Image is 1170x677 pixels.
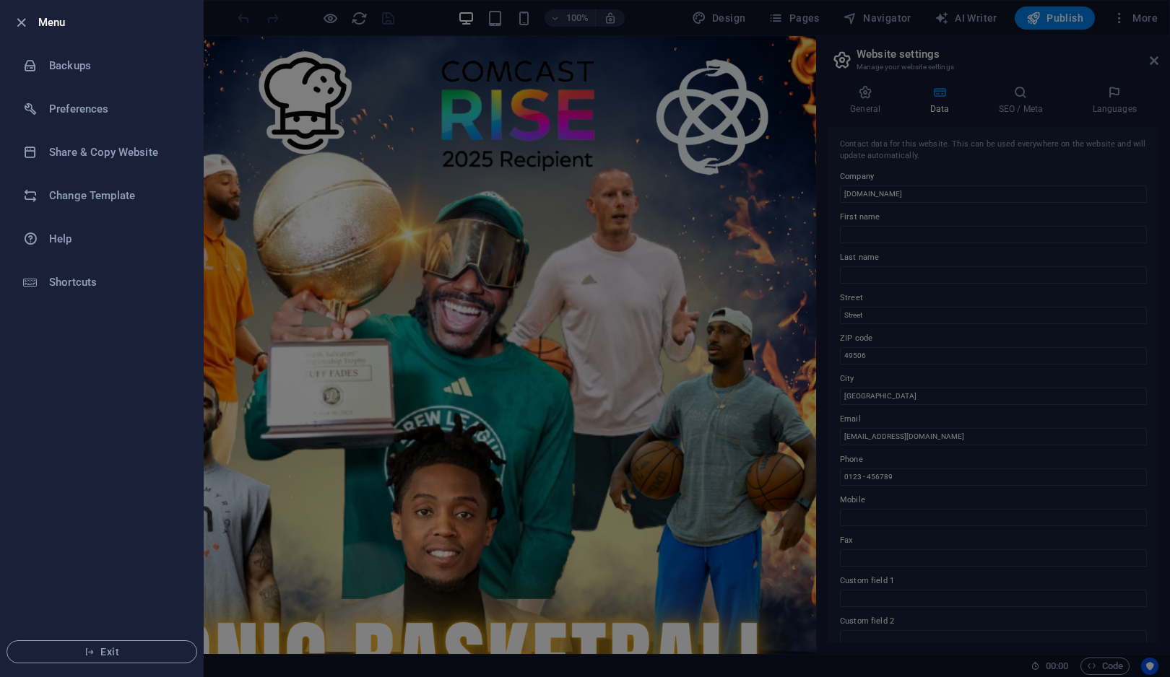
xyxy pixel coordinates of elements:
[49,274,183,291] h6: Shortcuts
[1,217,203,261] a: Help
[49,187,183,204] h6: Change Template
[49,144,183,161] h6: Share & Copy Website
[49,57,183,74] h6: Backups
[38,14,191,31] h6: Menu
[6,640,197,663] button: Exit
[49,100,183,118] h6: Preferences
[49,230,183,248] h6: Help
[19,646,185,658] span: Exit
